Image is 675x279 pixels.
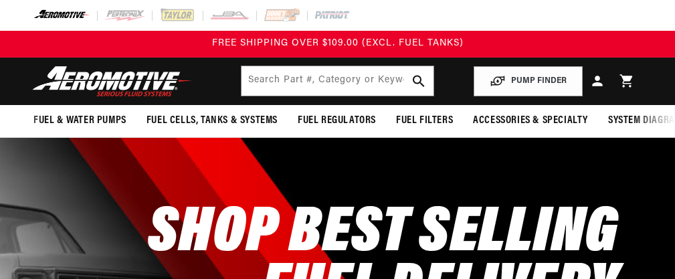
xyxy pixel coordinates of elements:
[136,105,288,136] summary: Fuel Cells, Tanks & Systems
[474,66,583,96] button: PUMP FINDER
[212,38,464,48] span: FREE SHIPPING OVER $109.00 (EXCL. FUEL TANKS)
[463,105,598,136] summary: Accessories & Specialty
[288,105,386,136] summary: Fuel Regulators
[33,114,126,128] span: Fuel & Water Pumps
[404,66,433,96] button: search button
[242,66,434,96] input: Search by Part Number, Category or Keyword
[473,114,588,128] span: Accessories & Specialty
[29,66,196,97] img: Aeromotive
[23,105,136,136] summary: Fuel & Water Pumps
[386,105,463,136] summary: Fuel Filters
[396,114,453,128] span: Fuel Filters
[298,114,376,128] span: Fuel Regulators
[147,114,278,128] span: Fuel Cells, Tanks & Systems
